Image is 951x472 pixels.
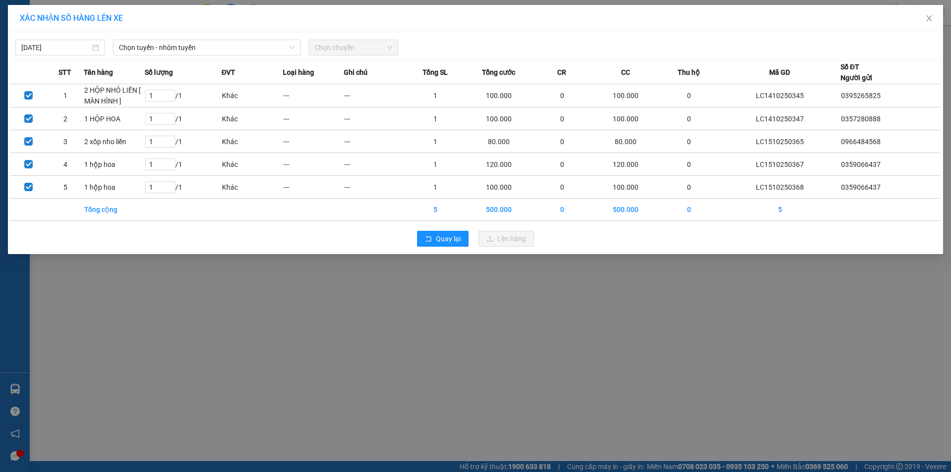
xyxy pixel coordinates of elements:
[4,29,100,64] span: Gửi hàng [GEOGRAPHIC_DATA]: Hotline:
[84,199,145,221] td: Tổng cộng
[315,40,392,55] span: Chọn chuyến
[593,107,659,130] td: 100.000
[344,67,368,78] span: Ghi chú
[531,176,592,199] td: 0
[466,176,531,199] td: 100.000
[221,130,282,153] td: Khác
[841,92,881,100] span: 0395265825
[47,107,84,130] td: 2
[145,107,221,130] td: / 1
[84,67,113,78] span: Tên hàng
[283,130,344,153] td: ---
[21,42,90,53] input: 15/10/2025
[482,67,515,78] span: Tổng cước
[425,235,432,243] span: rollback
[593,153,659,176] td: 120.000
[344,176,405,199] td: ---
[720,153,841,176] td: LC1510250367
[145,176,221,199] td: / 1
[283,176,344,199] td: ---
[841,61,872,83] div: Số ĐT Người gửi
[344,130,405,153] td: ---
[720,199,841,221] td: 5
[283,153,344,176] td: ---
[84,107,145,130] td: 1 HỘP HOA
[119,40,295,55] span: Chọn tuyến - nhóm tuyến
[466,153,531,176] td: 120.000
[659,176,720,199] td: 0
[405,130,466,153] td: 1
[659,107,720,130] td: 0
[84,153,145,176] td: 1 hộp hoa
[841,138,881,146] span: 0966484568
[344,153,405,176] td: ---
[841,160,881,168] span: 0359066437
[47,130,84,153] td: 3
[659,199,720,221] td: 0
[9,66,95,93] span: Gửi hàng Hạ Long: Hotline:
[531,107,592,130] td: 0
[659,153,720,176] td: 0
[593,84,659,107] td: 100.000
[720,107,841,130] td: LC1410250347
[84,176,145,199] td: 1 hộp hoa
[221,107,282,130] td: Khác
[593,199,659,221] td: 500.000
[531,153,592,176] td: 0
[283,84,344,107] td: ---
[344,107,405,130] td: ---
[531,199,592,221] td: 0
[621,67,630,78] span: CC
[58,67,71,78] span: STT
[531,130,592,153] td: 0
[557,67,566,78] span: CR
[145,130,221,153] td: / 1
[466,84,531,107] td: 100.000
[841,115,881,123] span: 0357280888
[720,176,841,199] td: LC1510250368
[221,67,235,78] span: ĐVT
[405,107,466,130] td: 1
[283,67,314,78] span: Loại hàng
[221,153,282,176] td: Khác
[145,153,221,176] td: / 1
[417,231,469,247] button: rollbackQuay lại
[478,231,534,247] button: uploadLên hàng
[145,84,221,107] td: / 1
[221,84,282,107] td: Khác
[841,183,881,191] span: 0359066437
[720,84,841,107] td: LC1410250345
[659,130,720,153] td: 0
[659,84,720,107] td: 0
[47,153,84,176] td: 4
[405,176,466,199] td: 1
[466,107,531,130] td: 100.000
[84,84,145,107] td: 2 HỘP NHỎ LIỀN [ MÀN HÌNH ]
[5,38,100,55] strong: 024 3236 3236 -
[21,47,99,64] strong: 0888 827 827 - 0848 827 827
[423,67,448,78] span: Tổng SL
[436,233,461,244] span: Quay lại
[531,84,592,107] td: 0
[769,67,790,78] span: Mã GD
[10,5,93,26] strong: Công ty TNHH Phúc Xuyên
[466,130,531,153] td: 80.000
[344,84,405,107] td: ---
[915,5,943,33] button: Close
[20,13,123,23] span: XÁC NHẬN SỐ HÀNG LÊN XE
[405,153,466,176] td: 1
[678,67,700,78] span: Thu hộ
[593,130,659,153] td: 80.000
[47,84,84,107] td: 1
[145,67,173,78] span: Số lượng
[593,176,659,199] td: 100.000
[925,14,933,22] span: close
[289,45,295,51] span: down
[221,176,282,199] td: Khác
[466,199,531,221] td: 500.000
[47,176,84,199] td: 5
[84,130,145,153] td: 2 xốp nho liền
[405,199,466,221] td: 5
[720,130,841,153] td: LC1510250365
[283,107,344,130] td: ---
